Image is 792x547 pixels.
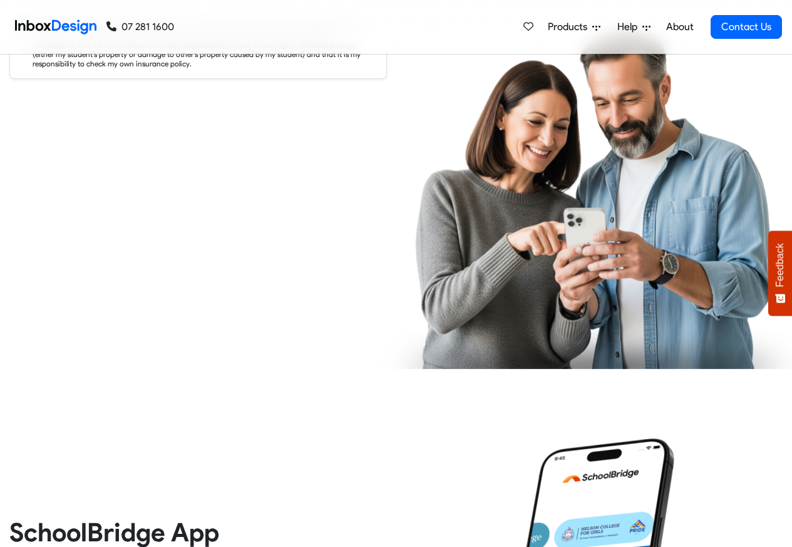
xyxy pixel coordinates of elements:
a: Contact Us [711,15,782,39]
a: 07 281 1600 [106,19,174,34]
a: About [662,14,697,39]
span: Help [617,19,642,34]
a: Products [543,14,605,39]
span: Feedback [774,243,786,287]
span: Products [548,19,592,34]
a: Help [612,14,656,39]
button: Feedback - Show survey [768,231,792,316]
